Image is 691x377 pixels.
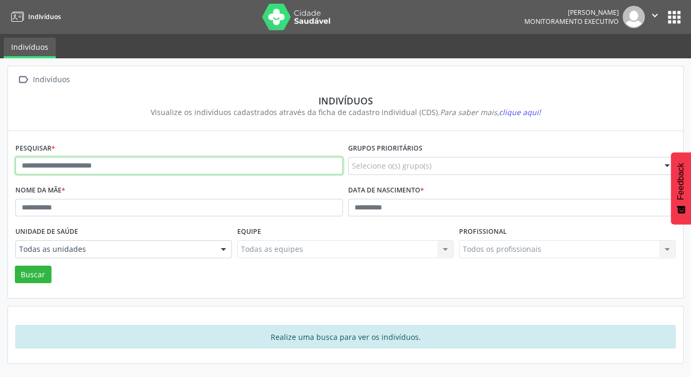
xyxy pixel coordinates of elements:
[15,72,31,87] i: 
[676,163,686,200] span: Feedback
[28,12,61,21] span: Indivíduos
[665,8,684,27] button: apps
[15,72,72,87] a:  Indivíduos
[4,38,56,58] a: Indivíduos
[7,8,61,25] a: Indivíduos
[649,10,661,21] i: 
[440,107,541,117] i: Para saber mais,
[19,244,210,255] span: Todas as unidades
[352,160,431,171] span: Selecione o(s) grupo(s)
[348,141,422,157] label: Grupos prioritários
[237,224,261,240] label: Equipe
[671,152,691,224] button: Feedback - Mostrar pesquisa
[524,8,619,17] div: [PERSON_NAME]
[15,141,55,157] label: Pesquisar
[348,182,424,199] label: Data de nascimento
[23,107,668,118] div: Visualize os indivíduos cadastrados através da ficha de cadastro individual (CDS).
[15,182,65,199] label: Nome da mãe
[459,224,507,240] label: Profissional
[645,6,665,28] button: 
[623,6,645,28] img: img
[524,17,619,26] span: Monitoramento Executivo
[15,224,78,240] label: Unidade de saúde
[15,325,676,348] div: Realize uma busca para ver os indivíduos.
[15,266,51,284] button: Buscar
[23,95,668,107] div: Indivíduos
[31,72,72,87] div: Indivíduos
[499,107,541,117] span: clique aqui!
